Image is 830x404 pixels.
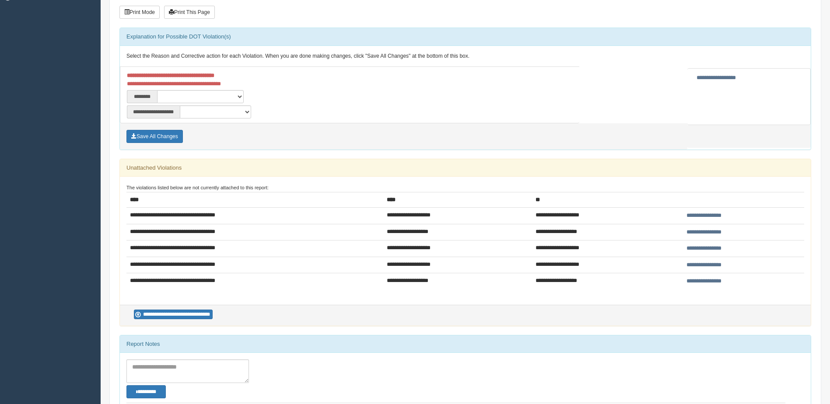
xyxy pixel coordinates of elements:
[126,385,166,398] button: Change Filter Options
[126,130,183,143] button: Save
[120,159,811,177] div: Unattached Violations
[120,28,811,45] div: Explanation for Possible DOT Violation(s)
[119,6,160,19] button: Print Mode
[126,185,269,190] small: The violations listed below are not currently attached to this report:
[120,46,811,67] div: Select the Reason and Corrective action for each Violation. When you are done making changes, cli...
[120,335,811,353] div: Report Notes
[164,6,215,19] button: Print This Page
